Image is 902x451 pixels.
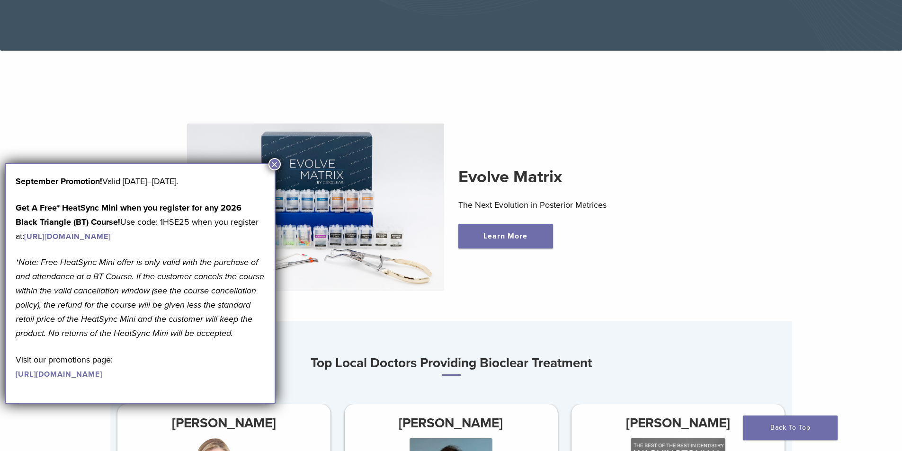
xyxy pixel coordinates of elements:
[110,352,792,376] h3: Top Local Doctors Providing Bioclear Treatment
[24,232,111,241] a: [URL][DOMAIN_NAME]
[16,353,265,381] p: Visit our promotions page:
[16,257,264,338] em: *Note: Free HeatSync Mini offer is only valid with the purchase of and attendance at a BT Course....
[117,412,330,434] h3: [PERSON_NAME]
[458,198,715,212] p: The Next Evolution in Posterior Matrices
[458,166,715,188] h2: Evolve Matrix
[16,176,102,186] b: September Promotion!
[344,412,557,434] h3: [PERSON_NAME]
[16,203,241,227] strong: Get A Free* HeatSync Mini when you register for any 2026 Black Triangle (BT) Course!
[458,224,553,248] a: Learn More
[16,174,265,188] p: Valid [DATE]–[DATE].
[187,124,444,291] img: Evolve Matrix
[572,412,785,434] h3: [PERSON_NAME]
[16,370,102,379] a: [URL][DOMAIN_NAME]
[743,416,838,440] a: Back To Top
[268,158,281,170] button: Close
[16,201,265,243] p: Use code: 1HSE25 when you register at:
